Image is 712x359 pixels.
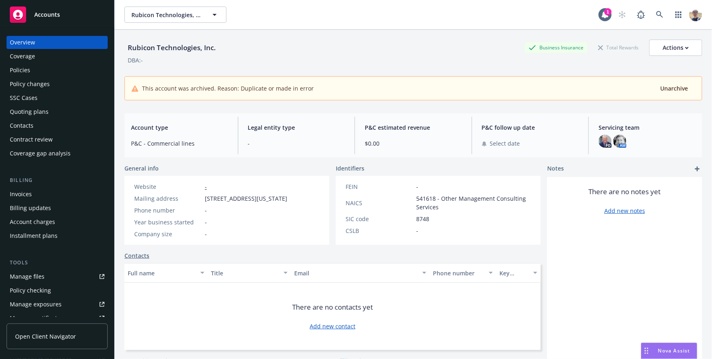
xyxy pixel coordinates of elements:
a: Switch app [670,7,687,23]
div: Contract review [10,133,53,146]
span: [STREET_ADDRESS][US_STATE] [205,194,287,203]
div: Policy changes [10,78,50,91]
a: Invoices [7,188,108,201]
a: Billing updates [7,202,108,215]
a: add [692,164,702,174]
span: There are no contacts yet [292,302,373,312]
a: Installment plans [7,229,108,242]
button: Phone number [430,263,496,283]
img: photo [599,135,612,148]
div: Tools [7,259,108,267]
div: Billing [7,176,108,184]
div: Manage certificates [10,312,63,325]
div: CSLB [346,226,413,235]
div: DBA: - [128,56,143,64]
a: Manage files [7,270,108,283]
span: P&C estimated revenue [365,123,462,132]
div: Key contact [499,269,528,277]
a: Policy changes [7,78,108,91]
span: - [205,230,207,238]
span: 8748 [416,215,429,223]
span: Legal entity type [248,123,345,132]
button: Full name [124,263,208,283]
button: Key contact [496,263,541,283]
button: Nova Assist [641,343,697,359]
a: Accounts [7,3,108,26]
a: Contract review [7,133,108,146]
div: Invoices [10,188,32,201]
span: P&C follow up date [482,123,579,132]
div: Total Rewards [594,42,643,53]
button: Unarchive [659,83,689,93]
span: - [248,139,345,148]
a: Manage certificates [7,312,108,325]
img: photo [613,135,626,148]
span: 541618 - Other Management Consulting Services [416,194,531,211]
div: Phone number [134,206,202,215]
a: Quoting plans [7,105,108,118]
div: Policies [10,64,30,77]
span: Rubicon Technologies, Inc. [131,11,202,19]
div: Account charges [10,215,55,228]
button: Email [291,263,430,283]
div: Business Insurance [525,42,588,53]
div: Manage files [10,270,44,283]
div: NAICS [346,199,413,207]
span: This account was archived. Reason: Duplicate or made in error [142,84,314,93]
button: Actions [649,40,702,56]
a: Overview [7,36,108,49]
a: Policies [7,64,108,77]
div: Drag to move [641,343,652,359]
div: Actions [663,40,689,55]
div: Website [134,182,202,191]
div: Coverage [10,50,35,63]
span: Unarchive [660,84,688,92]
div: Company size [134,230,202,238]
img: photo [689,8,702,21]
span: Select date [490,139,520,148]
div: Coverage gap analysis [10,147,71,160]
div: Quoting plans [10,105,49,118]
button: Title [208,263,291,283]
div: Manage exposures [10,298,62,311]
span: Nova Assist [658,347,690,354]
div: Year business started [134,218,202,226]
span: Notes [547,164,564,174]
div: Title [211,269,279,277]
div: Billing updates [10,202,51,215]
span: There are no notes yet [589,187,661,197]
a: Policy checking [7,284,108,297]
button: Rubicon Technologies, Inc. [124,7,226,23]
div: Installment plans [10,229,58,242]
span: $0.00 [365,139,462,148]
span: Servicing team [599,123,696,132]
div: Policy checking [10,284,51,297]
div: FEIN [346,182,413,191]
div: Full name [128,269,195,277]
div: Contacts [10,119,33,132]
span: Manage exposures [7,298,108,311]
span: - [205,206,207,215]
a: Account charges [7,215,108,228]
a: Report a Bug [633,7,649,23]
div: SIC code [346,215,413,223]
a: Coverage [7,50,108,63]
span: Account type [131,123,228,132]
div: Rubicon Technologies, Inc. [124,42,219,53]
a: Contacts [124,251,149,260]
a: Contacts [7,119,108,132]
span: Open Client Navigator [15,332,76,341]
span: Identifiers [336,164,364,173]
div: 1 [604,8,612,16]
a: SSC Cases [7,91,108,104]
div: Overview [10,36,35,49]
div: SSC Cases [10,91,38,104]
div: Email [294,269,417,277]
a: - [205,183,207,191]
span: P&C - Commercial lines [131,139,228,148]
span: - [205,218,207,226]
div: Mailing address [134,194,202,203]
div: Phone number [433,269,484,277]
span: - [416,226,418,235]
a: Search [652,7,668,23]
